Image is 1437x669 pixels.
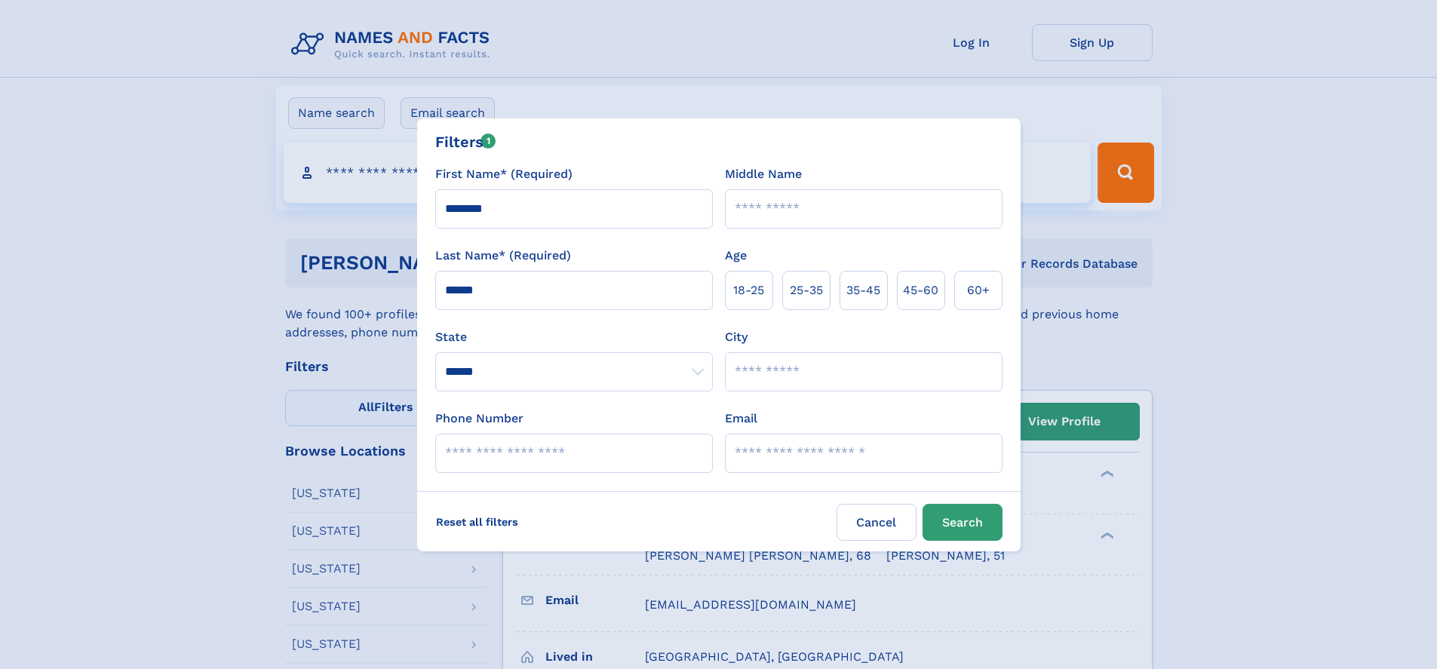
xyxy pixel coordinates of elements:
label: State [435,328,713,346]
div: Filters [435,130,496,153]
label: Cancel [837,504,917,541]
span: 18‑25 [733,281,764,299]
span: 25‑35 [790,281,823,299]
label: Email [725,410,757,428]
label: Age [725,247,747,265]
label: City [725,328,748,346]
span: 35‑45 [846,281,880,299]
label: Middle Name [725,165,802,183]
span: 60+ [967,281,990,299]
label: Phone Number [435,410,524,428]
label: Reset all filters [426,504,528,540]
label: Last Name* (Required) [435,247,571,265]
label: First Name* (Required) [435,165,573,183]
span: 45‑60 [903,281,938,299]
button: Search [923,504,1003,541]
